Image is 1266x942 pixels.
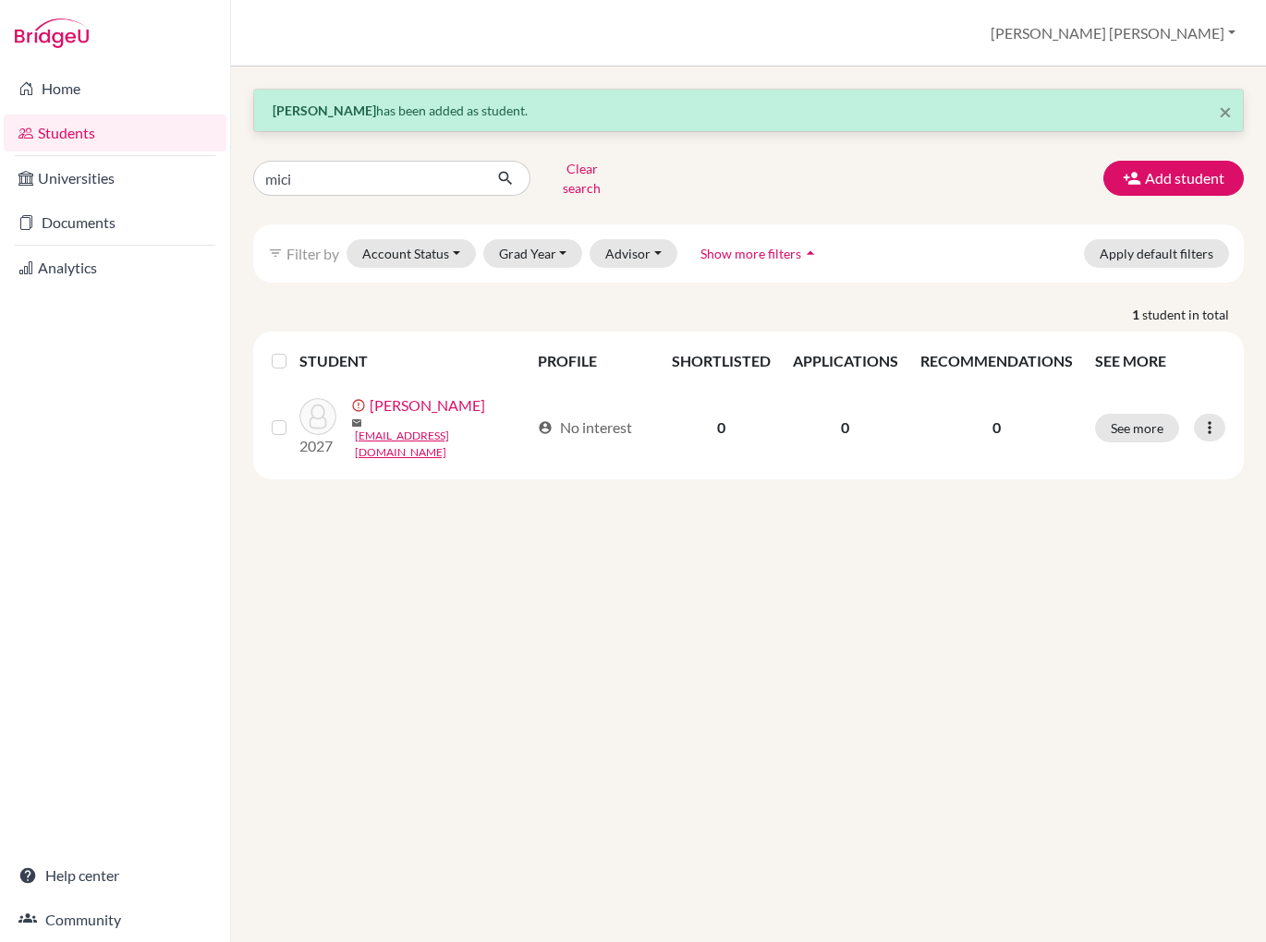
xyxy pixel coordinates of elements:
button: Show more filtersarrow_drop_up [685,239,835,268]
button: Clear search [530,154,633,202]
img: Mici, Kreshnik [299,398,336,435]
button: See more [1095,414,1179,442]
strong: 1 [1132,305,1142,324]
button: [PERSON_NAME] [PERSON_NAME] [982,16,1244,51]
td: 0 [661,383,782,472]
span: mail [351,417,362,429]
th: STUDENT [299,339,527,383]
a: Analytics [4,249,226,286]
i: filter_list [268,246,283,260]
button: Account Status [347,239,476,268]
span: × [1219,98,1232,125]
p: 2027 [299,435,336,457]
a: Students [4,115,226,151]
p: 0 [920,417,1073,439]
a: Help center [4,857,226,894]
div: No interest [538,417,632,439]
th: APPLICATIONS [782,339,909,383]
span: student in total [1142,305,1244,324]
i: arrow_drop_up [801,244,820,262]
a: Documents [4,204,226,241]
input: Find student by name... [253,161,482,196]
span: account_circle [538,420,553,435]
p: has been added as student. [273,101,1224,120]
th: SHORTLISTED [661,339,782,383]
a: Home [4,70,226,107]
span: Show more filters [700,246,801,261]
a: Universities [4,160,226,197]
button: Apply default filters [1084,239,1229,268]
th: PROFILE [527,339,661,383]
button: Add student [1103,161,1244,196]
strong: [PERSON_NAME] [273,103,376,118]
a: [EMAIL_ADDRESS][DOMAIN_NAME] [355,428,530,461]
span: Filter by [286,245,339,262]
button: Advisor [590,239,677,268]
a: [PERSON_NAME] [370,394,485,417]
img: Bridge-U [15,18,89,48]
button: Grad Year [483,239,583,268]
th: SEE MORE [1084,339,1236,383]
button: Close [1219,101,1232,123]
th: RECOMMENDATIONS [909,339,1084,383]
a: Community [4,901,226,938]
td: 0 [782,383,909,472]
span: error_outline [351,398,370,413]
